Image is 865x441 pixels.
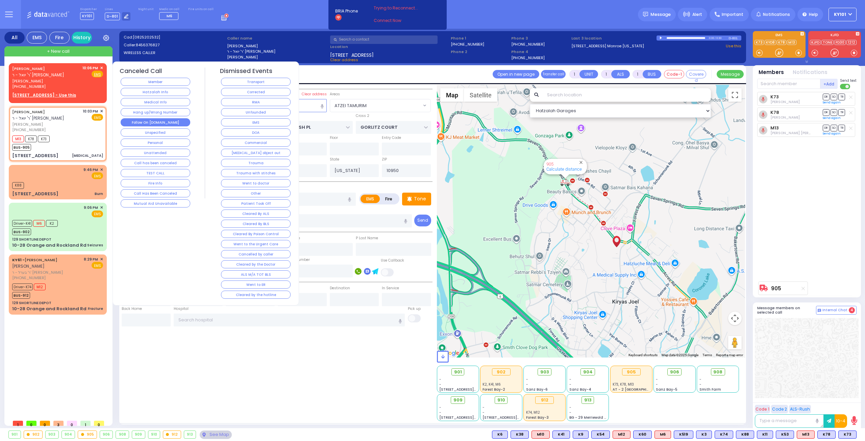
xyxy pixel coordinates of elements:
a: 905 [771,286,781,291]
span: KY61 - [12,257,25,263]
button: Covered [686,70,706,78]
button: Mutual Aid Unavailable [121,199,190,207]
div: BLS [633,431,652,439]
span: K73 [38,136,50,142]
input: Search location [543,88,711,102]
span: [PHONE_NUMBER] [12,127,46,132]
a: [PERSON_NAME] [12,257,57,263]
span: - [439,405,441,410]
span: AT - 2 [GEOGRAPHIC_DATA] [613,387,663,392]
span: ר' בערל - ר' [PERSON_NAME] [12,270,81,275]
span: Phone 1 [451,35,509,41]
label: WIRELESS CALLER [124,50,225,56]
span: [0825202532] [133,34,160,40]
span: 910 [497,397,505,403]
button: Commercial [221,139,291,147]
input: Search a contact [330,35,438,44]
div: BLS [552,431,570,439]
div: 909 [132,431,145,438]
span: Driver-K74 [12,284,33,290]
a: Send again [823,131,841,136]
button: Code-1 [664,70,684,78]
button: ALS [611,70,630,78]
label: Dispatcher [80,7,97,11]
span: EMS [92,114,103,121]
button: Corrected [221,88,291,96]
button: +Add [820,79,838,89]
button: ALS-Rush [789,405,811,413]
div: 905 [78,431,97,438]
button: Map camera controls [728,312,742,325]
a: [STREET_ADDRESS] Monroe [US_STATE] [571,43,644,49]
div: JOSEPH SHUL PASHKEZ [611,235,622,255]
span: BRIA Phone [335,8,358,14]
div: 0:00 [709,34,715,42]
button: Cleared By ALS [221,210,291,218]
h4: Canceled Call [120,68,162,75]
div: 902 [492,368,511,376]
label: [PERSON_NAME] [227,43,328,49]
label: In Service [382,286,399,291]
button: KY101 [829,8,857,21]
label: EMS [361,195,380,203]
button: Transport [221,78,291,86]
button: Fire Info [121,179,190,187]
div: D-801 [728,35,741,41]
label: Cross 2 [356,113,369,119]
button: Cleared By BLS [221,220,291,228]
span: Phone 4 [511,49,569,55]
span: 9:06 PM [84,205,98,210]
div: Fire [49,32,70,44]
button: Other [221,189,291,197]
span: K74, M12 [526,410,540,415]
span: 8456376827 [136,42,159,48]
button: Transfer call [541,70,566,78]
span: - [656,382,658,387]
span: Internal Chat [822,308,847,313]
span: M12 [34,284,46,290]
button: Show satellite imagery [464,88,497,102]
span: ATZEI TAMURIM [330,99,421,112]
div: BLS [736,431,754,439]
div: 903 [46,431,58,438]
span: [PERSON_NAME] [12,263,45,269]
span: EMS [92,211,103,217]
label: ר' יואל - ר' [PERSON_NAME] [227,49,328,54]
label: Lines [105,7,131,11]
span: - [439,410,441,415]
u: EMS [94,72,101,77]
span: Phone 2 [451,49,509,55]
span: 0 [94,421,104,426]
button: Went to the Urgent Care [221,240,291,248]
div: [STREET_ADDRESS] [12,152,58,159]
span: 1 [80,421,91,426]
span: 3 [53,421,64,426]
span: 0 [67,421,77,426]
a: Use this [726,43,741,49]
span: SO [831,109,837,116]
span: SO [831,125,837,131]
label: Last 3 location [571,35,657,41]
span: 8:29 PM [84,257,98,262]
span: 0 [40,421,50,426]
div: ALS KJ [654,431,671,439]
span: ✕ [100,108,103,114]
div: BLS [674,431,693,439]
span: 913 [584,397,592,403]
span: 9:46 PM [83,167,98,172]
span: Alert [692,11,702,18]
span: - [439,382,441,387]
div: / [715,34,716,42]
span: - [483,405,485,410]
button: [MEDICAL_DATA] object out [221,149,291,157]
a: Calculate distance [546,167,582,172]
span: ר' יואל - ר' [PERSON_NAME] [12,72,64,78]
span: - [439,377,441,382]
span: DR [823,125,830,131]
button: Personal [121,139,190,147]
img: Logo [27,10,72,19]
label: Caller name [227,35,328,41]
button: ALS M/A TOT BLS [221,270,291,278]
h5: Message members on selected call [757,306,816,315]
button: EMS [221,118,291,126]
